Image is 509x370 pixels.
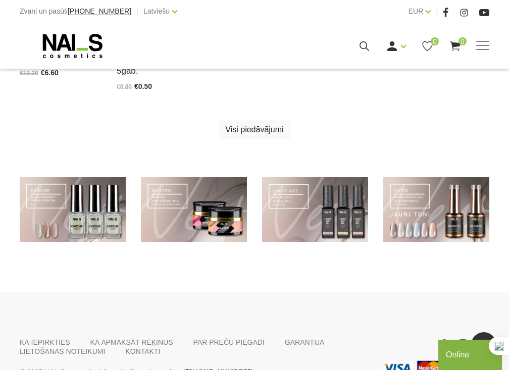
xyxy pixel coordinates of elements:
span: €6.60 [41,69,59,77]
span: €13.20 [20,70,38,77]
a: Visi piedāvājumi [219,120,290,139]
a: KONTAKTI [125,347,160,356]
span: €0.50 [134,82,152,90]
span: | [436,5,438,18]
span: | [136,5,138,18]
span: €0.80 [117,83,132,90]
a: KĀ IEPIRKTIES [20,338,70,347]
div: Zvani un pasūti [20,5,131,18]
a: Latviešu [143,5,170,17]
a: PAR PREČU PIEGĀDI [193,338,265,347]
span: [PHONE_NUMBER] [68,7,131,15]
a: 0 [421,40,434,52]
span: 0 [459,37,467,45]
a: [PHONE_NUMBER] [68,8,131,15]
a: GARANTIJA [285,338,325,347]
a: KĀ APMAKSĀT RĒĶINUS [90,338,173,347]
a: EUR [409,5,424,17]
iframe: chat widget [438,338,504,370]
a: LIETOŠANAS NOTEIKUMI [20,347,105,356]
span: 0 [431,37,439,45]
a: 0 [449,40,462,52]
